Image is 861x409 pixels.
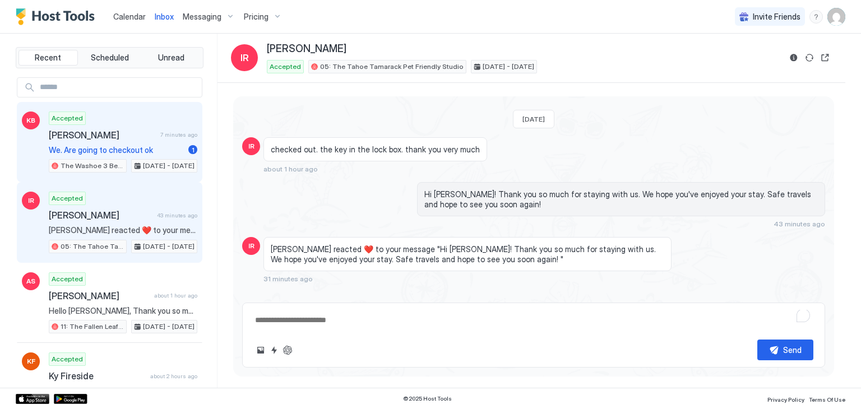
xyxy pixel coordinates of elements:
span: [DATE] - [DATE] [143,241,195,252]
span: Messaging [183,12,221,22]
span: about 1 hour ago [263,165,318,173]
span: about 1 hour ago [154,292,197,299]
button: ChatGPT Auto Reply [281,343,294,357]
span: Hello [PERSON_NAME], Thank you so much for your booking! We'll send the check-in instructions [DA... [49,306,197,316]
span: KF [27,356,35,366]
span: Accepted [52,274,83,284]
button: Open reservation [818,51,832,64]
span: Inbox [155,12,174,21]
span: IR [240,51,249,64]
span: 11: The Fallen Leaf Pet Friendly Studio [61,322,124,332]
div: Send [783,344,802,356]
div: tab-group [16,47,203,68]
button: Send [757,340,813,360]
button: Upload image [254,343,267,357]
span: Hello Ky, Thank you so much for your booking! We'll send the check-in instructions on [DATE], [DA... [49,386,197,396]
span: Scheduled [91,53,129,63]
span: 05: The Tahoe Tamarack Pet Friendly Studio [61,241,124,252]
a: Inbox [155,11,174,22]
span: © 2025 Host Tools [403,395,452,402]
span: [PERSON_NAME] [49,290,150,301]
span: 7 minutes ago [160,131,197,138]
span: [PERSON_NAME] [49,129,156,141]
span: The Washoe 3 Bedroom Family Unit [61,161,124,171]
span: IR [28,196,34,206]
span: Hi [PERSON_NAME]! Thank you so much for staying with us. We hope you've enjoyed your stay. Safe t... [424,189,818,209]
input: Input Field [35,78,202,97]
textarea: To enrich screen reader interactions, please activate Accessibility in Grammarly extension settings [254,310,813,331]
div: User profile [827,8,845,26]
span: Recent [35,53,61,63]
button: Reservation information [787,51,800,64]
span: Pricing [244,12,269,22]
span: Privacy Policy [767,396,804,403]
span: We. Are going to checkout ok [49,145,184,155]
span: KB [26,115,35,126]
button: Unread [141,50,201,66]
a: Calendar [113,11,146,22]
span: 43 minutes ago [157,212,197,219]
span: [PERSON_NAME] reacted ❤️ to your message "Hi [PERSON_NAME]! Thank you so much for staying with us... [49,225,197,235]
span: 31 minutes ago [263,275,313,283]
div: menu [809,10,823,24]
a: Terms Of Use [809,393,845,405]
span: Accepted [52,354,83,364]
span: Terms Of Use [809,396,845,403]
span: checked out. the key in the lock box. thank you very much [271,145,480,155]
span: [PERSON_NAME] reacted ❤️ to your message "Hi [PERSON_NAME]! Thank you so much for staying with us... [271,244,664,264]
span: Ky Fireside [49,370,146,382]
span: [PERSON_NAME] [267,43,346,55]
span: [DATE] - [DATE] [483,62,534,72]
span: 1 [192,146,195,154]
button: Scheduled Messages [721,292,825,307]
span: 05: The Tahoe Tamarack Pet Friendly Studio [320,62,464,72]
span: Calendar [113,12,146,21]
span: IR [248,241,254,251]
span: Accepted [52,113,83,123]
span: IR [248,141,254,151]
button: Recent [18,50,78,66]
span: Unread [158,53,184,63]
button: Quick reply [267,343,281,357]
span: 43 minutes ago [774,220,825,228]
span: AS [26,276,35,286]
a: Privacy Policy [767,393,804,405]
button: Scheduled [80,50,140,66]
span: about 2 hours ago [150,373,197,380]
a: Host Tools Logo [16,8,100,25]
button: Sync reservation [803,51,816,64]
span: Accepted [270,62,301,72]
span: Invite Friends [753,12,800,22]
a: App Store [16,394,49,404]
span: [DATE] - [DATE] [143,322,195,332]
span: Accepted [52,193,83,203]
span: [PERSON_NAME] [49,210,152,221]
span: [DATE] - [DATE] [143,161,195,171]
a: Google Play Store [54,394,87,404]
span: [DATE] [522,115,545,123]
